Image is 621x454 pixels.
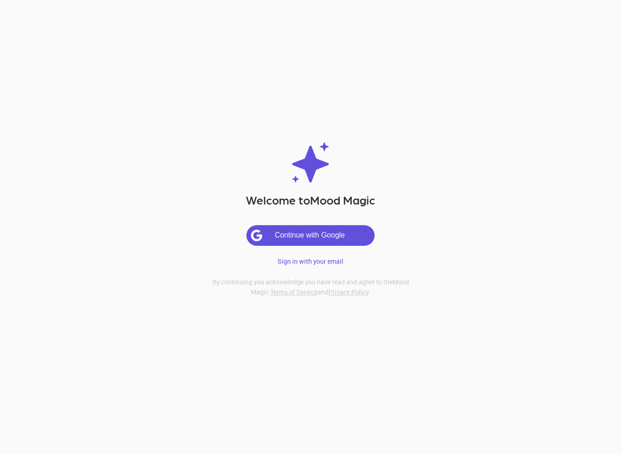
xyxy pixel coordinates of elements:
img: google.svg [251,229,275,242]
a: Terms of Service [270,288,317,296]
h1: Welcome to Mood Magic [246,193,375,207]
img: Logo [292,142,329,183]
p: Sign in with your email [278,257,343,266]
h6: By continuing you acknowledge you have read and agree to the Mood Magic and . [201,277,420,297]
button: Continue with Google [246,225,375,246]
a: Privacy Policy [328,288,369,296]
